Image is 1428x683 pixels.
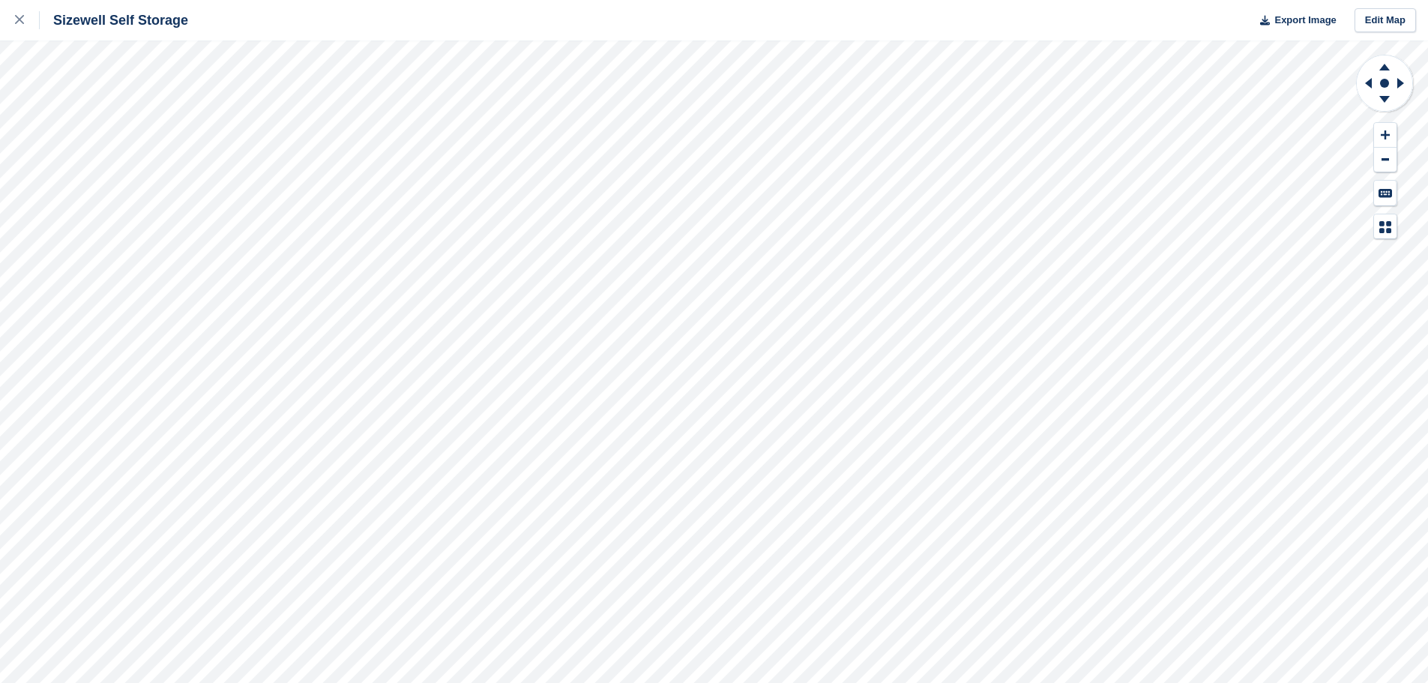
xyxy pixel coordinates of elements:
[1374,214,1397,239] button: Map Legend
[1251,8,1337,33] button: Export Image
[1274,13,1336,28] span: Export Image
[1355,8,1416,33] a: Edit Map
[1374,148,1397,172] button: Zoom Out
[1374,181,1397,205] button: Keyboard Shortcuts
[1374,123,1397,148] button: Zoom In
[40,11,188,29] div: Sizewell Self Storage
